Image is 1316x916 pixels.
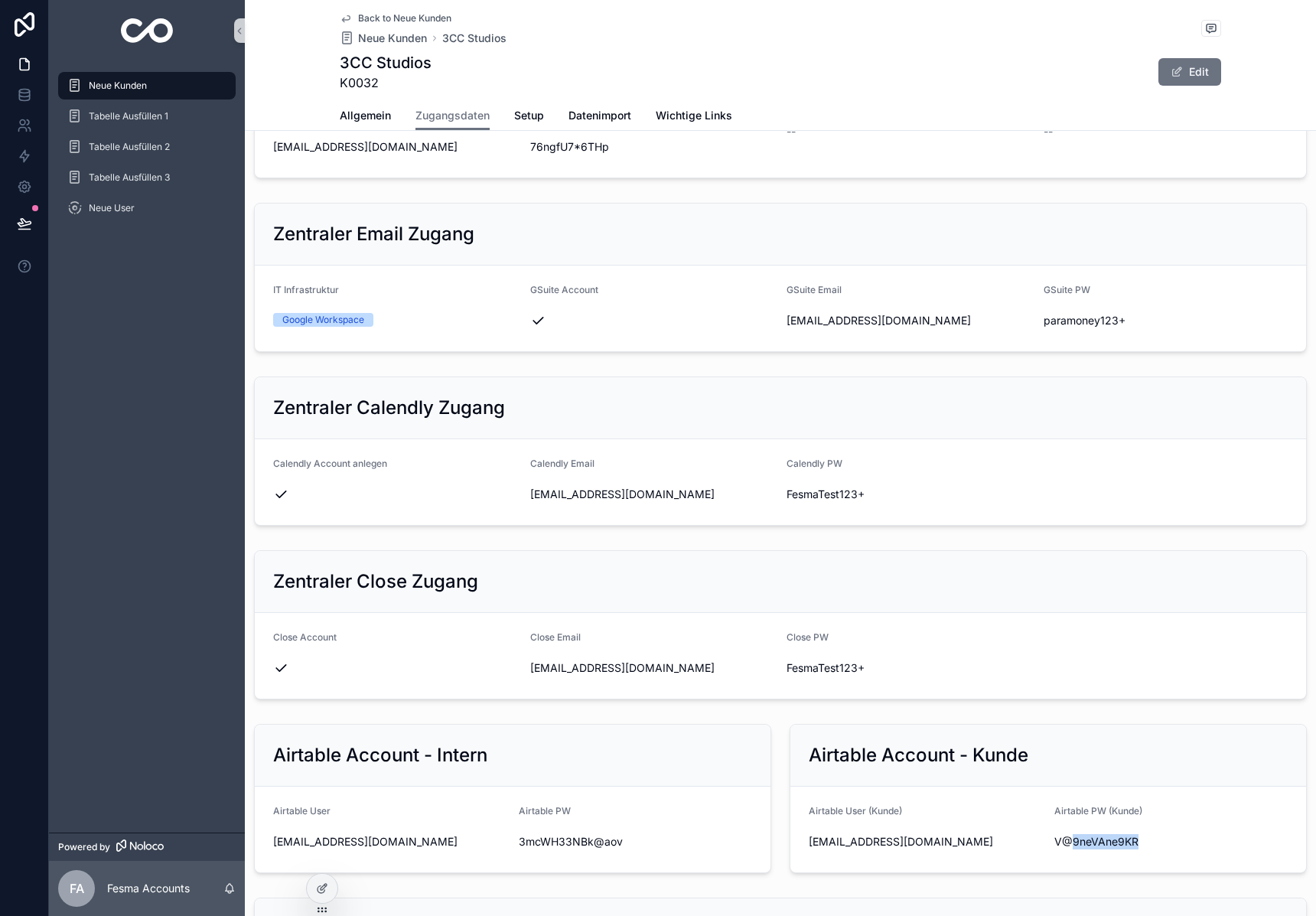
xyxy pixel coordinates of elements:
[282,313,364,327] div: Google Workspace
[273,284,339,295] span: IT Infrastruktur
[107,881,190,896] p: Fesma Accounts
[530,139,775,155] span: 76ngfU7*6THp
[530,284,598,295] span: GSuite Account
[49,61,245,242] div: scrollable content
[273,458,387,469] span: Calendly Account anlegen
[89,110,168,122] span: Tabelle Ausfüllen 1
[568,102,631,132] a: Datenimport
[514,108,544,123] span: Setup
[273,743,487,768] h2: Airtable Account - Intern
[530,631,581,643] span: Close Email
[358,12,451,24] span: Back to Neue Kunden
[1044,124,1053,139] span: --
[809,743,1028,768] h2: Airtable Account - Kunde
[273,631,337,643] span: Close Account
[809,834,1042,849] span: [EMAIL_ADDRESS][DOMAIN_NAME]
[787,124,796,139] span: --
[273,396,505,420] h2: Zentraler Calendly Zugang
[58,72,236,99] a: Neue Kunden
[70,879,84,898] span: FA
[340,12,451,24] a: Back to Neue Kunden
[787,458,842,469] span: Calendly PW
[519,834,752,849] span: 3mcWH33NBk@aov
[273,222,474,246] h2: Zentraler Email Zugang
[1044,313,1288,328] span: paramoney123+
[89,80,147,92] span: Neue Kunden
[442,31,507,46] a: 3CC Studios
[787,487,1031,502] span: FesmaTest123+
[415,108,490,123] span: Zugangsdaten
[340,52,432,73] h1: 3CC Studios
[340,73,432,92] span: K0032
[89,141,170,153] span: Tabelle Ausfüllen 2
[58,103,236,130] a: Tabelle Ausfüllen 1
[656,108,732,123] span: Wichtige Links
[58,194,236,222] a: Neue User
[568,108,631,123] span: Datenimport
[415,102,490,131] a: Zugangsdaten
[273,805,331,817] span: Airtable User
[530,458,594,469] span: Calendly Email
[49,833,245,861] a: Powered by
[530,660,775,676] span: [EMAIL_ADDRESS][DOMAIN_NAME]
[1044,284,1090,295] span: GSuite PW
[1054,834,1288,849] span: V@9neVAne9KR
[809,805,902,817] span: Airtable User (Kunde)
[89,202,135,214] span: Neue User
[787,284,842,295] span: GSuite Email
[514,102,544,132] a: Setup
[89,171,170,184] span: Tabelle Ausfüllen 3
[273,569,478,594] h2: Zentraler Close Zugang
[358,31,427,46] span: Neue Kunden
[340,31,427,46] a: Neue Kunden
[121,18,174,43] img: App logo
[58,164,236,191] a: Tabelle Ausfüllen 3
[273,834,507,849] span: [EMAIL_ADDRESS][DOMAIN_NAME]
[1158,58,1221,86] button: Edit
[1054,805,1142,817] span: Airtable PW (Kunde)
[340,108,391,123] span: Allgemein
[58,133,236,161] a: Tabelle Ausfüllen 2
[787,660,1031,676] span: FesmaTest123+
[787,631,829,643] span: Close PW
[340,102,391,132] a: Allgemein
[656,102,732,132] a: Wichtige Links
[58,841,110,853] span: Powered by
[273,139,518,155] span: [EMAIL_ADDRESS][DOMAIN_NAME]
[787,313,1031,328] span: [EMAIL_ADDRESS][DOMAIN_NAME]
[530,487,775,502] span: [EMAIL_ADDRESS][DOMAIN_NAME]
[519,805,571,817] span: Airtable PW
